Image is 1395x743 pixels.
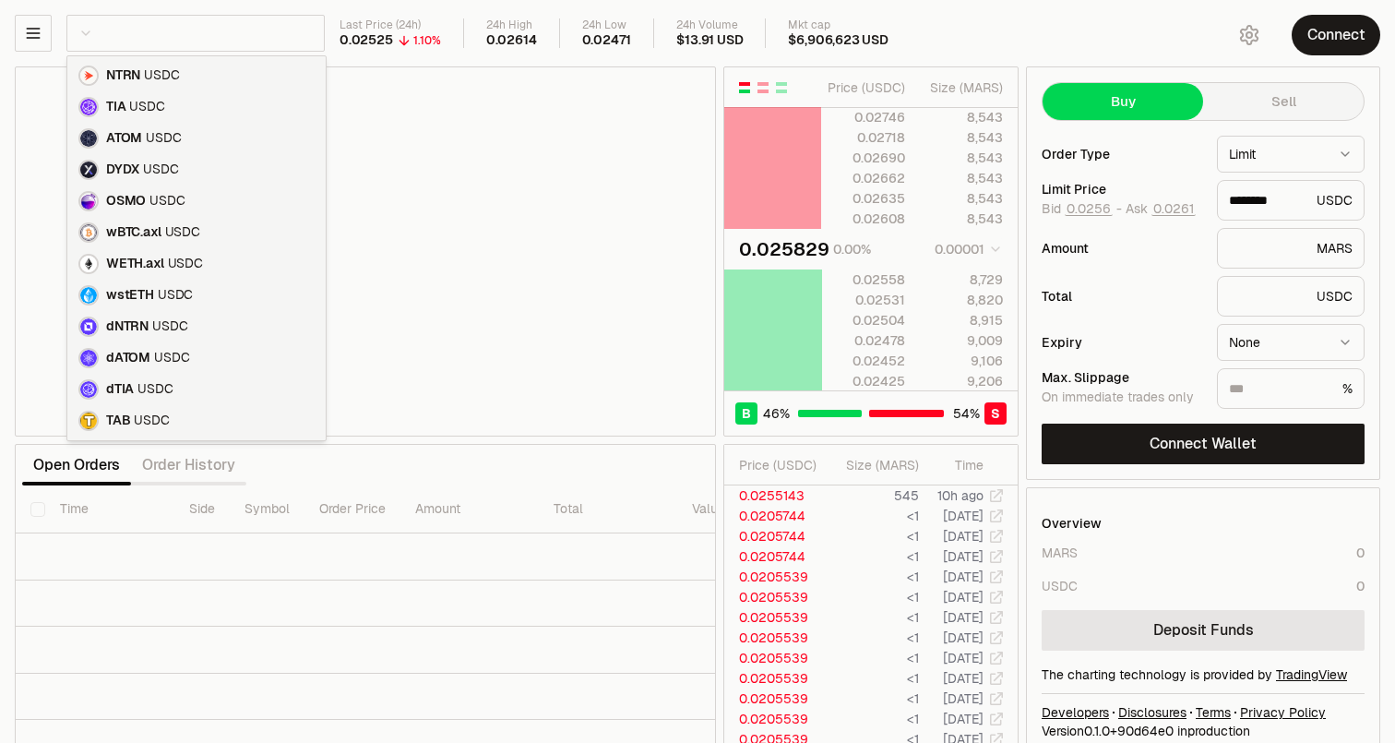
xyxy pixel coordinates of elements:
span: USDC [168,256,203,272]
span: NTRN [106,67,140,84]
span: wstETH [106,287,154,304]
span: dNTRN [106,318,149,335]
img: wstETH Logo [80,287,97,304]
img: ATOM Logo [80,130,97,147]
img: WETH.axl Logo [80,256,97,272]
span: USDC [152,318,187,335]
span: USDC [134,413,169,429]
img: dATOM Logo [80,350,97,366]
span: USDC [154,350,189,366]
span: USDC [149,193,185,210]
span: USDC [143,162,178,178]
span: dATOM [106,350,150,366]
span: dTIA [106,381,134,398]
img: TAB Logo [80,413,97,429]
img: TIA Logo [80,99,97,115]
span: USDC [144,67,179,84]
img: dTIA Logo [80,381,97,398]
span: DYDX [106,162,139,178]
span: USDC [158,287,193,304]
span: OSMO [106,193,146,210]
span: USDC [137,381,173,398]
span: wBTC.axl [106,224,161,241]
span: USDC [165,224,200,241]
span: ATOM [106,130,142,147]
span: USDC [146,130,181,147]
img: DYDX Logo [80,162,97,178]
img: dNTRN Logo [80,318,97,335]
img: NTRN Logo [80,67,97,84]
img: OSMO Logo [80,193,97,210]
img: wBTC.axl Logo [80,224,97,241]
span: USDC [129,99,164,115]
span: TIA [106,99,125,115]
span: WETH.axl [106,256,164,272]
span: TAB [106,413,130,429]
